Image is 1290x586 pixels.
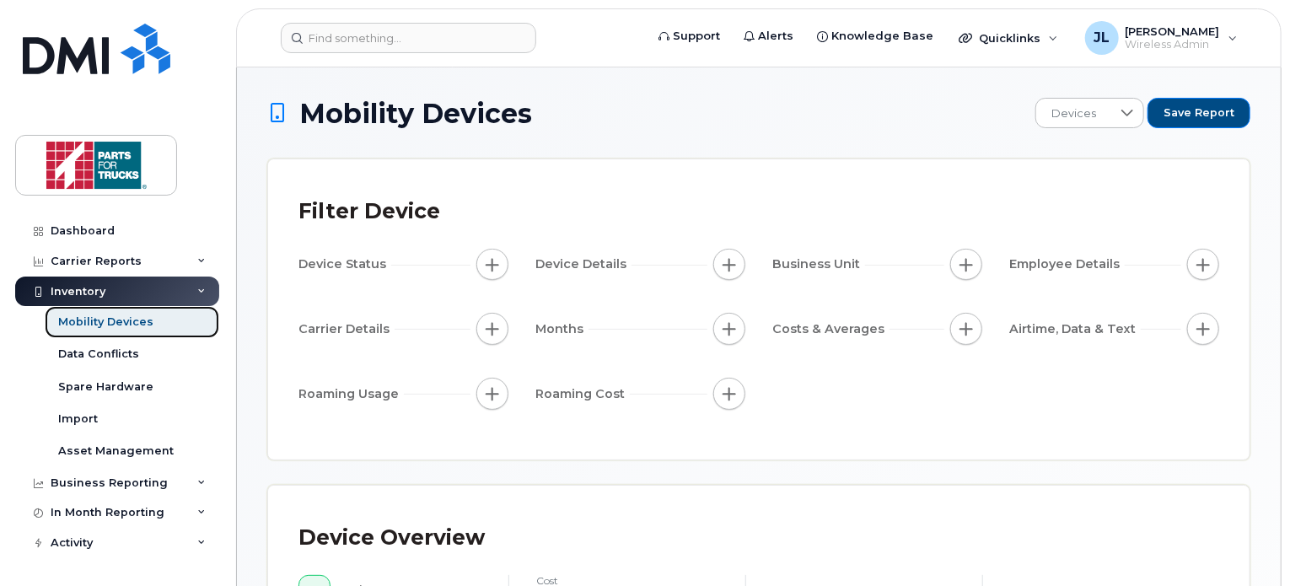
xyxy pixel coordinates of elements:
[298,255,391,273] span: Device Status
[1009,320,1141,338] span: Airtime, Data & Text
[535,255,632,273] span: Device Details
[298,516,485,560] div: Device Overview
[1148,98,1250,128] button: Save Report
[1164,105,1234,121] span: Save Report
[298,320,395,338] span: Carrier Details
[535,320,589,338] span: Months
[298,190,440,234] div: Filter Device
[1009,255,1125,273] span: Employee Details
[1036,99,1111,129] span: Devices
[772,320,890,338] span: Costs & Averages
[536,575,718,586] h4: cost
[298,385,404,403] span: Roaming Usage
[299,99,532,128] span: Mobility Devices
[535,385,630,403] span: Roaming Cost
[772,255,865,273] span: Business Unit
